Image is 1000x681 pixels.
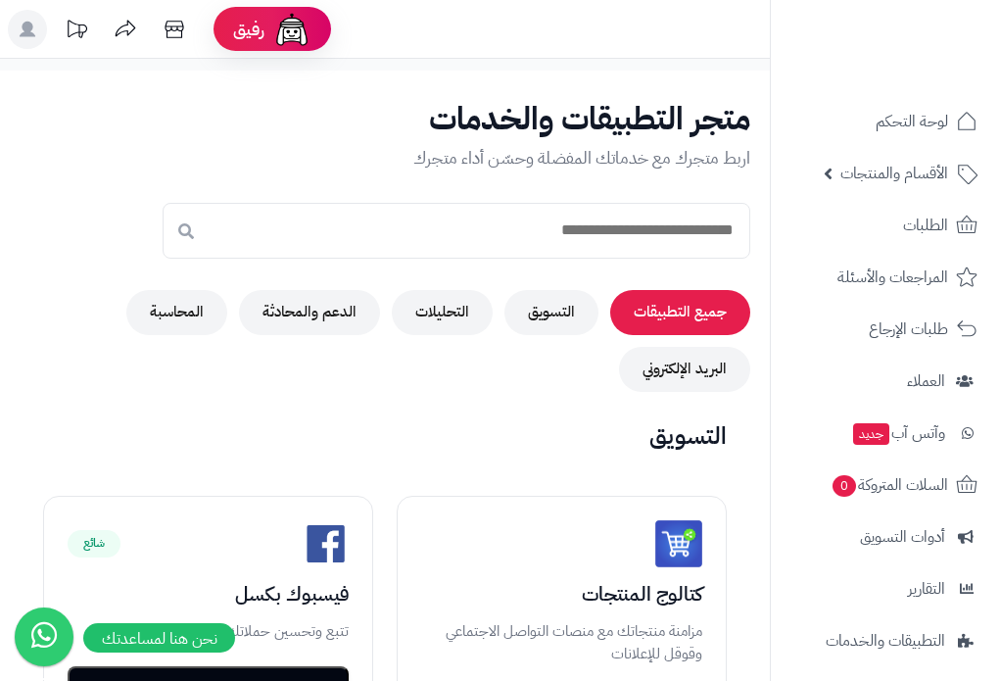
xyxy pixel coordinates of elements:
span: رفيق [233,18,264,41]
span: التطبيقات والخدمات [826,627,945,655]
button: المحاسبة [126,290,227,335]
a: أدوات التسويق [783,513,988,560]
button: جميع التطبيقات [610,290,750,335]
span: الأقسام والمنتجات [840,160,948,187]
img: ai-face.png [272,10,311,49]
span: أدوات التسويق [860,523,945,551]
span: طلبات الإرجاع [869,316,948,343]
a: الطلبات [783,202,988,249]
h1: متجر التطبيقات والخدمات [20,102,750,136]
p: اربط متجرك مع خدماتك المفضلة وحسّن أداء متجرك [20,144,750,171]
span: العملاء [907,367,945,395]
button: البريد الإلكتروني [619,347,750,392]
p: تتبع وتحسين حملاتك الإعلانية على فيسبوك [68,620,349,643]
button: التحليلات [392,290,493,335]
span: المراجعات والأسئلة [837,264,948,291]
a: وآتس آبجديد [783,410,988,457]
p: مزامنة منتجاتك مع منصات التواصل الاجتماعي وقوقل للإعلانات [421,620,702,665]
h3: كتالوج المنتجات [421,583,702,605]
a: طلبات الإرجاع [783,306,988,353]
a: تحديثات المنصة [52,10,101,54]
a: لوحة التحكم [783,98,988,145]
a: العملاء [783,358,988,405]
span: 0 [833,475,856,497]
a: السلات المتروكة0 [783,462,988,509]
h2: التسويق [20,423,750,449]
h3: فيسبوك بكسل [68,583,349,605]
a: التقارير [783,565,988,612]
span: جديد [853,423,889,445]
a: التطبيقات والخدمات [783,617,988,664]
img: كتالوج المنتجات [655,520,702,567]
span: لوحة التحكم [876,108,948,135]
span: السلات المتروكة [831,471,948,499]
button: التسويق [504,290,598,335]
a: المراجعات والأسئلة [783,254,988,301]
img: Facebook Pixel [302,520,349,567]
span: الطلبات [903,212,948,239]
span: التقارير [908,575,945,603]
span: شائع [68,530,120,558]
span: وآتس آب [851,419,945,447]
button: الدعم والمحادثة [239,290,380,335]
